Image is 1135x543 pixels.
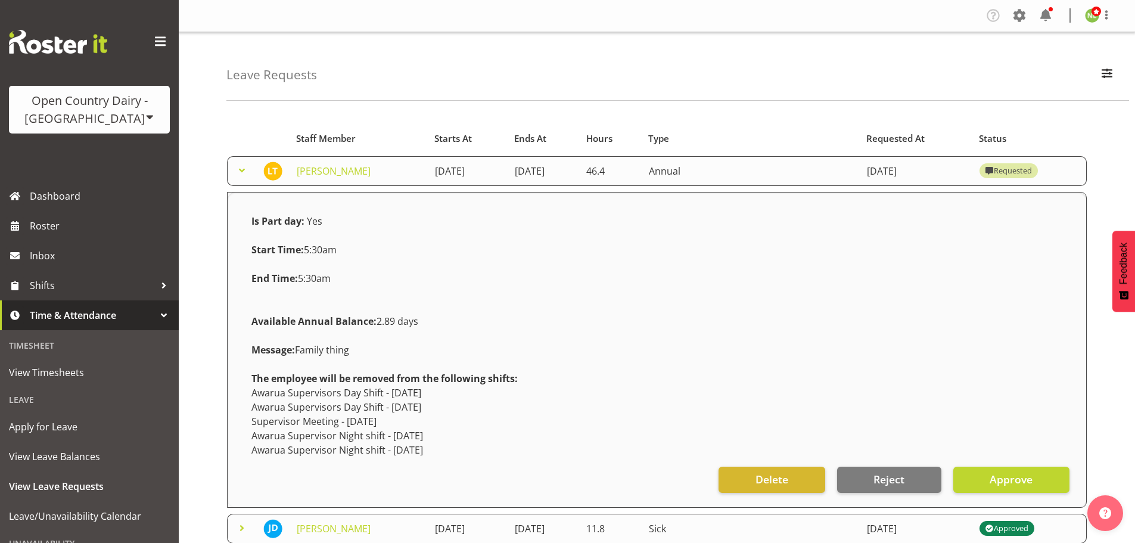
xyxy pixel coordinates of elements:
span: Type [648,132,669,145]
h4: Leave Requests [226,68,317,82]
div: Timesheet [3,333,176,358]
button: Delete [719,467,825,493]
div: Requested [985,164,1032,178]
button: Reject [837,467,941,493]
td: Annual [642,156,860,186]
span: Shifts [30,277,155,294]
td: [DATE] [428,156,508,186]
span: Supervisor Meeting - [DATE] [251,415,377,428]
img: nicole-lloyd7454.jpg [1085,8,1099,23]
span: 5:30am [251,243,337,256]
div: 2.89 days [244,307,1069,336]
span: Status [979,132,1006,145]
span: Leave/Unavailability Calendar [9,507,170,525]
button: Filter Employees [1094,62,1120,88]
a: Apply for Leave [3,412,176,442]
img: Rosterit website logo [9,30,107,54]
img: help-xxl-2.png [1099,507,1111,519]
span: View Leave Balances [9,448,170,466]
span: Awarua Supervisor Night shift - [DATE] [251,429,423,442]
div: Open Country Dairy - [GEOGRAPHIC_DATA] [21,92,158,128]
span: Inbox [30,247,173,265]
td: 46.4 [579,156,642,186]
span: Time & Attendance [30,306,155,324]
strong: The employee will be removed from the following shifts: [251,372,518,385]
strong: Available Annual Balance: [251,315,377,328]
span: Hours [586,132,612,145]
strong: Start Time: [251,243,304,256]
td: [DATE] [508,156,579,186]
strong: Is Part day: [251,215,304,228]
span: Feedback [1118,243,1129,284]
span: Awarua Supervisor Night shift - [DATE] [251,443,423,457]
img: john-dalton7431.jpg [263,519,282,538]
a: View Timesheets [3,358,176,387]
span: Ends At [514,132,546,145]
span: Requested At [866,132,925,145]
strong: End Time: [251,272,298,285]
div: Leave [3,387,176,412]
span: Roster [30,217,173,235]
span: Awarua Supervisors Day Shift - [DATE] [251,401,421,414]
span: View Leave Requests [9,477,170,495]
a: Leave/Unavailability Calendar [3,501,176,531]
td: [DATE] [860,156,972,186]
span: Reject [873,471,904,487]
div: Family thing [244,336,1069,364]
span: Dashboard [30,187,173,205]
a: [PERSON_NAME] [297,522,371,535]
span: Delete [755,471,788,487]
div: Approved [985,522,1028,536]
button: Approve [953,467,1069,493]
span: View Timesheets [9,364,170,381]
span: Starts At [434,132,472,145]
span: Awarua Supervisors Day Shift - [DATE] [251,386,421,399]
a: [PERSON_NAME] [297,165,371,178]
img: leona-turner7509.jpg [263,162,282,181]
button: Feedback - Show survey [1112,231,1135,312]
a: View Leave Requests [3,471,176,501]
span: Yes [307,215,322,228]
span: 5:30am [251,272,331,285]
span: Apply for Leave [9,418,170,436]
span: Approve [990,471,1033,487]
span: Staff Member [296,132,356,145]
strong: Message: [251,343,295,356]
a: View Leave Balances [3,442,176,471]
